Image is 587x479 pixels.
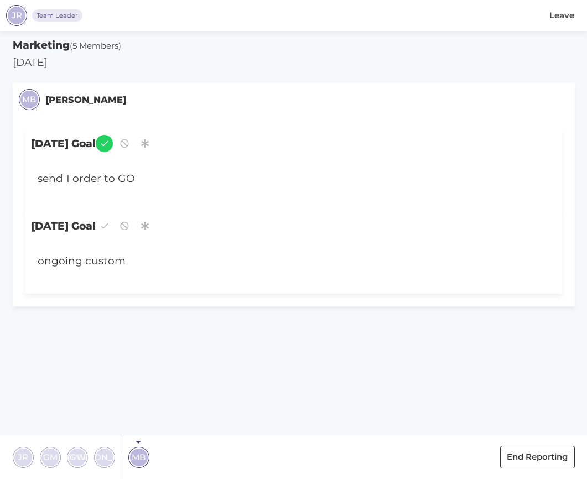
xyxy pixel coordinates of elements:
[12,9,22,22] span: JR
[45,93,126,107] small: [PERSON_NAME]
[69,451,141,464] span: [PERSON_NAME]
[18,451,28,464] span: JR
[13,55,575,70] p: [DATE]
[132,451,146,464] span: MB
[500,446,575,468] button: End Reporting
[542,4,581,27] button: Leave
[25,211,562,241] span: [DATE] Goal
[13,38,575,53] h5: Marketing
[25,129,562,158] span: [DATE] Goal
[37,11,78,20] span: Team Leader
[31,165,512,193] div: send 1 order to GO
[31,247,512,275] div: ongoing custom
[70,40,121,51] span: (5 Members)
[507,451,568,464] span: End Reporting
[43,451,58,464] span: GM
[549,9,574,22] span: Leave
[22,93,36,106] span: MB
